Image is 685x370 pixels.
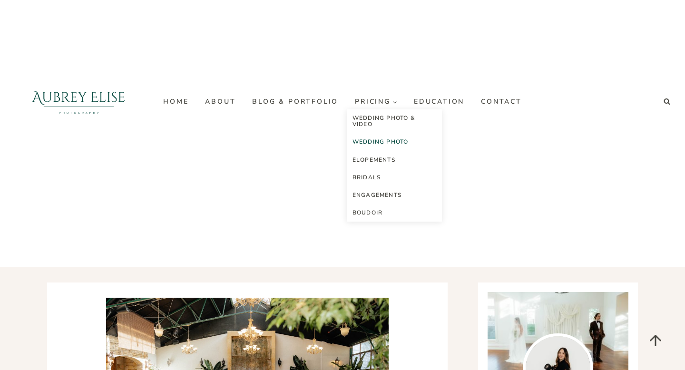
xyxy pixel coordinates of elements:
a: Education [405,94,472,109]
a: Contact [473,94,530,109]
a: Engagements [347,186,442,204]
a: Boudoir [347,204,442,222]
a: Elopements [347,151,442,169]
button: Child menu of Pricing [347,94,406,109]
button: View Search Form [660,95,674,108]
a: Wedding Photo [347,133,442,151]
a: Blog & Portfolio [244,94,347,109]
a: Wedding Photo & Video [347,109,442,133]
nav: Primary [155,94,530,109]
a: Bridals [347,169,442,186]
a: Scroll to top [640,325,671,356]
a: Home [155,94,197,109]
img: Aubrey Elise Photography [11,75,146,128]
a: About [197,94,244,109]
